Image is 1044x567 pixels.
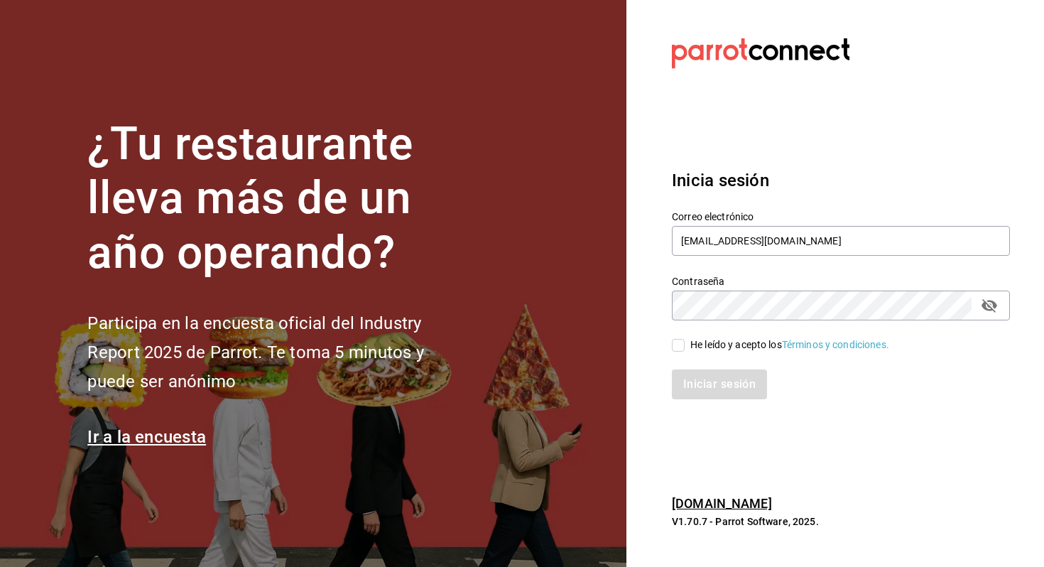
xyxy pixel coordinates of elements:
[672,514,1010,529] p: V1.70.7 - Parrot Software, 2025.
[672,226,1010,256] input: Ingresa tu correo electrónico
[672,496,772,511] a: [DOMAIN_NAME]
[87,427,206,447] a: Ir a la encuesta
[672,211,1010,221] label: Correo electrónico
[672,276,1010,286] label: Contraseña
[87,309,471,396] h2: Participa en la encuesta oficial del Industry Report 2025 de Parrot. Te toma 5 minutos y puede se...
[690,337,889,352] div: He leído y acepto los
[672,168,1010,193] h3: Inicia sesión
[87,117,471,281] h1: ¿Tu restaurante lleva más de un año operando?
[782,339,889,350] a: Términos y condiciones.
[977,293,1001,318] button: passwordField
